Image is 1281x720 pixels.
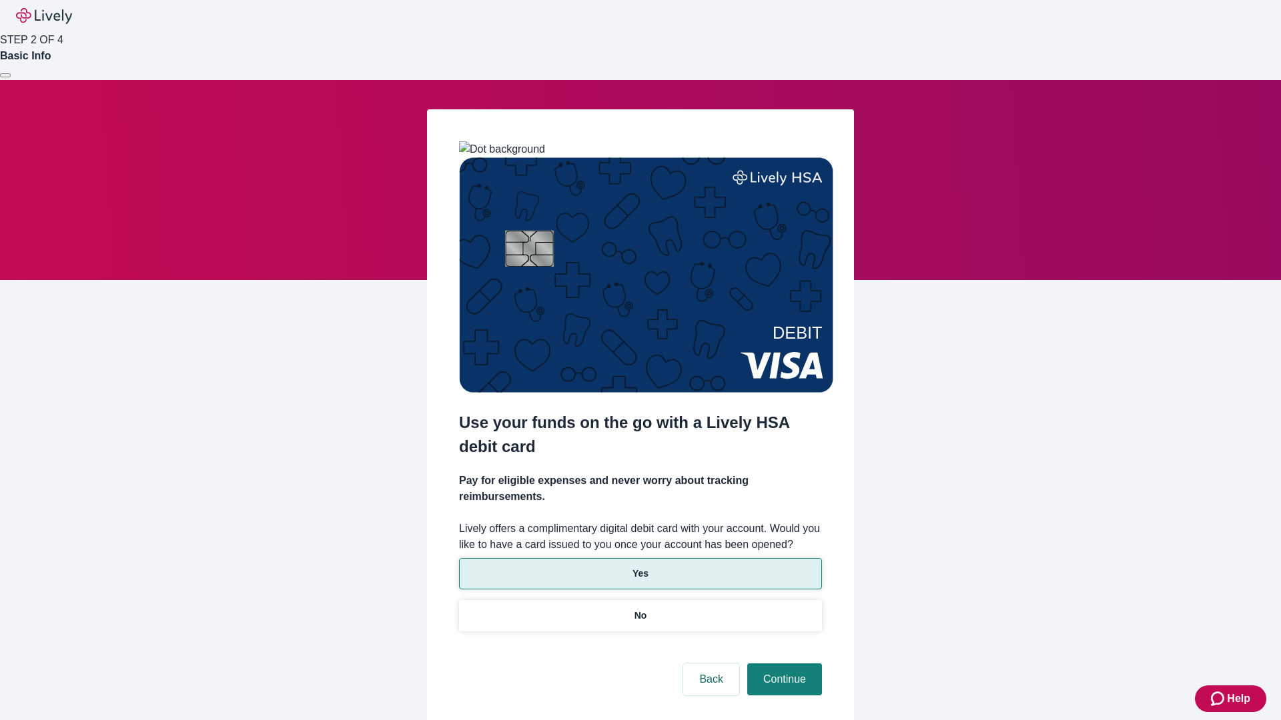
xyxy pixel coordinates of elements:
[634,609,647,623] p: No
[459,558,822,589] button: Yes
[459,157,833,393] img: Debit card
[1195,685,1266,712] button: Zendesk support iconHelp
[1211,691,1227,707] svg: Zendesk support icon
[632,567,649,581] p: Yes
[16,8,72,24] img: Lively
[683,663,739,695] button: Back
[459,521,822,553] label: Lively offers a complimentary digital debit card with your account. Would you like to have a card...
[459,600,822,631] button: No
[1227,691,1250,707] span: Help
[459,141,545,157] img: Dot background
[459,411,822,459] h2: Use your funds on the go with a Lively HSA debit card
[747,663,822,695] button: Continue
[459,473,822,505] h4: Pay for eligible expenses and never worry about tracking reimbursements.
